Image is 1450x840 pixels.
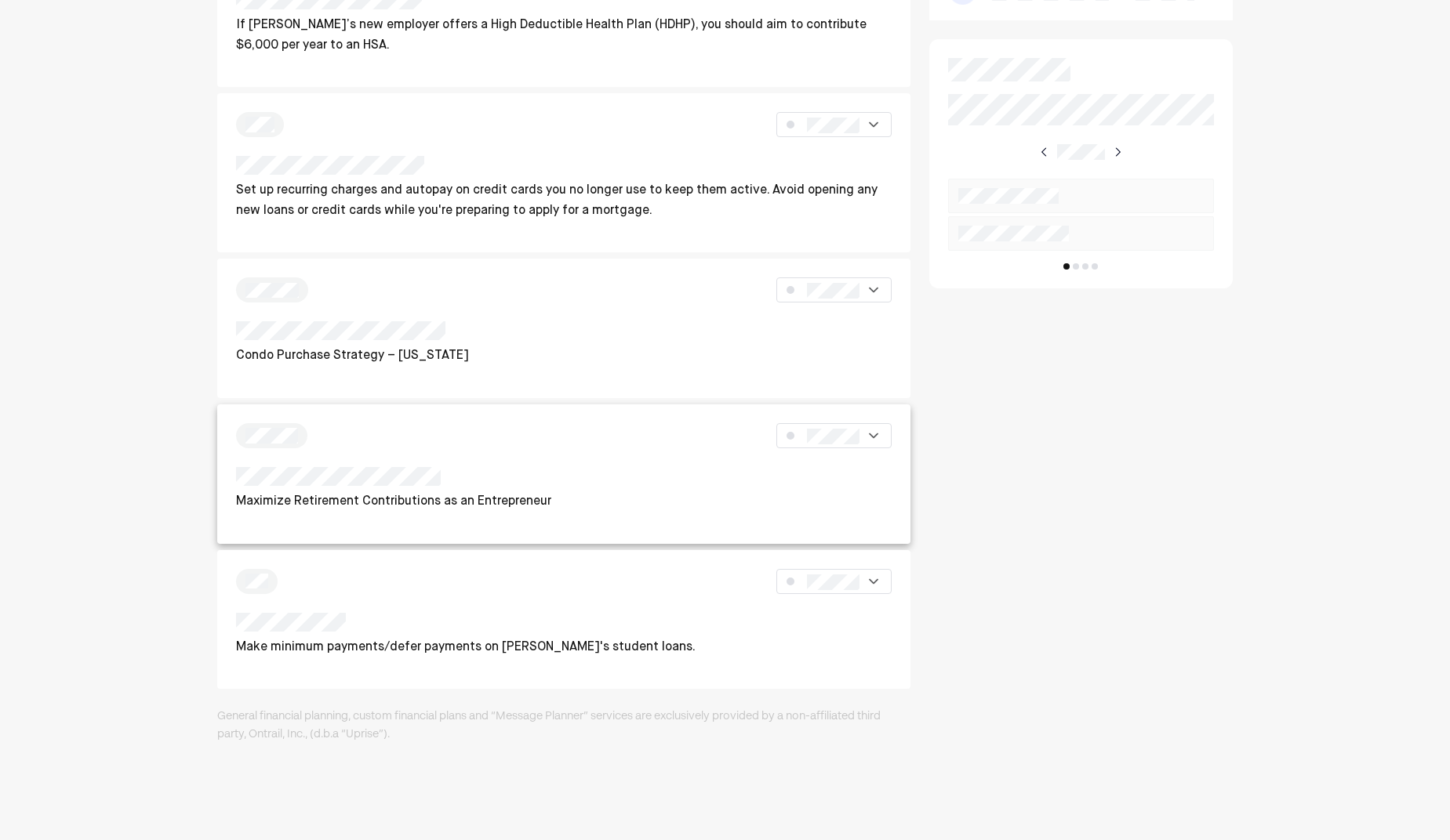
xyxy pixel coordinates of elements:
[217,708,910,743] div: General financial planning, custom financial plans and “Message Planner” services are exclusively...
[236,638,696,658] p: Make minimum payments/defer payments on [PERSON_NAME]'s student loans.
[1111,146,1124,158] img: right-arrow
[236,16,892,56] p: If [PERSON_NAME]’s new employer offers a High Deductible Health Plan (HDHP), you should aim to co...
[236,181,892,221] p: Set up recurring charges and autopay on credit cards you no longer use to keep them active. Avoid...
[1038,146,1051,158] img: right-arrow
[236,346,469,367] p: Condo Purchase Strategy – [US_STATE]
[236,492,551,512] p: Maximize Retirement Contributions as an Entrepreneur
